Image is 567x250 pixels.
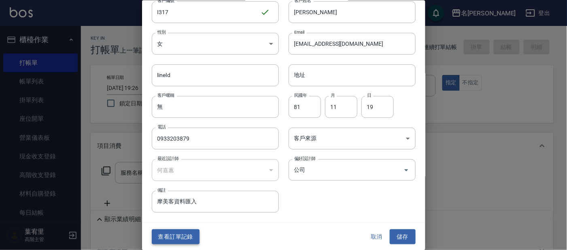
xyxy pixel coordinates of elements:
[294,29,304,35] label: Email
[157,187,166,193] label: 備註
[294,92,307,98] label: 民國年
[294,156,315,162] label: 偏好設計師
[157,29,166,35] label: 性別
[367,92,371,98] label: 日
[157,92,174,98] label: 客戶暱稱
[152,32,279,54] div: 女
[157,124,166,130] label: 電話
[152,229,200,244] button: 查看訂單記錄
[157,156,178,162] label: 最近設計師
[400,163,413,176] button: Open
[152,159,279,181] div: 何嘉蕙
[364,229,390,244] button: 取消
[331,92,335,98] label: 月
[390,229,416,244] button: 儲存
